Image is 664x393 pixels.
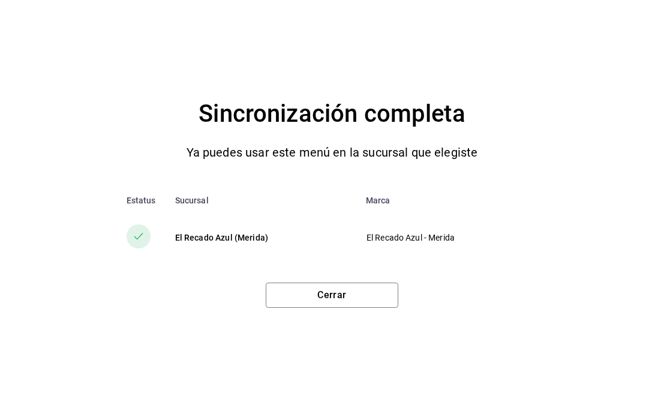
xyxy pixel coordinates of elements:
[175,232,347,244] div: El Recado Azul (Merida)
[187,143,478,162] p: Ya puedes usar este menú en la sucursal que elegiste
[356,186,557,215] th: Marca
[266,283,398,308] button: Cerrar
[199,95,465,133] h4: Sincronización completa
[107,186,166,215] th: Estatus
[166,186,356,215] th: Sucursal
[366,232,537,244] p: El Recado Azul - Merida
